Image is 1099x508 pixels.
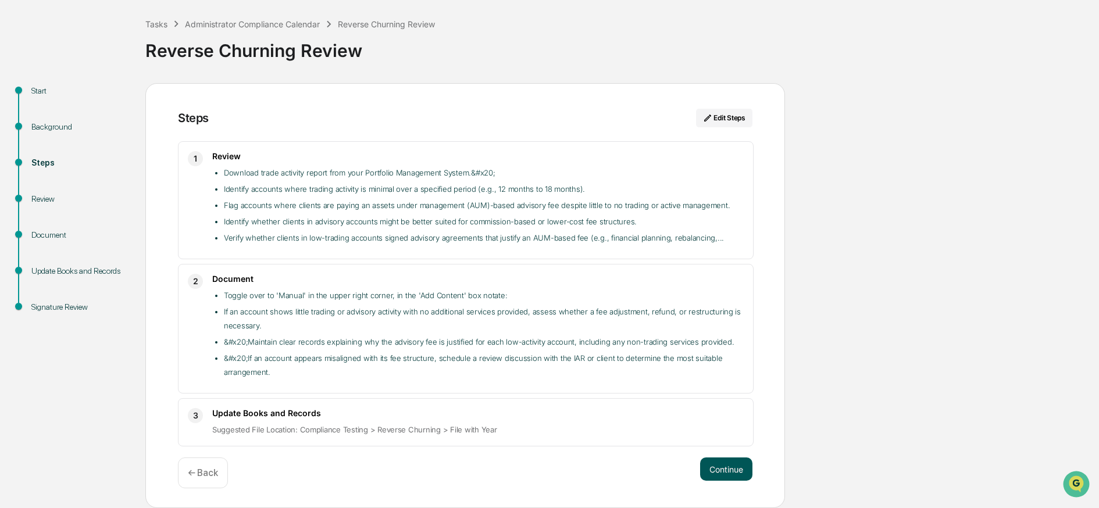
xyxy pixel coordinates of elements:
[31,85,127,97] div: Start
[12,89,33,110] img: 1746055101610-c473b297-6a78-478c-a979-82029cc54cd1
[193,274,198,288] span: 2
[212,425,497,434] span: Suggested File Location: Compliance Testing > Reverse Churning > File with Year
[116,197,141,206] span: Pylon
[7,164,78,185] a: 🔎Data Lookup
[145,31,1093,61] div: Reverse Churning Review
[31,121,127,133] div: Background
[96,146,144,158] span: Attestations
[31,157,127,169] div: Steps
[31,301,127,313] div: Signature Review
[224,231,744,245] li: Verify whether clients in low-trading accounts signed advisory agreements that justify an AUM-bas...
[40,89,191,101] div: Start new chat
[40,101,147,110] div: We're available if you need us!
[145,19,167,29] div: Tasks
[7,142,80,163] a: 🖐️Preclearance
[212,151,744,161] h3: Review
[80,142,149,163] a: 🗄️Attestations
[224,166,744,180] li: Download trade activity report from your Portfolio Management System.&#x20;
[188,467,218,478] p: ← Back
[31,229,127,241] div: Document
[224,182,744,196] li: Identify accounts where trading activity is minimal over a specified period (e.g., 12 months to 1...
[338,19,435,29] div: Reverse Churning Review
[23,146,75,158] span: Preclearance
[31,193,127,205] div: Review
[12,170,21,179] div: 🔎
[82,196,141,206] a: Powered byPylon
[224,305,744,332] li: If an account shows little trading or advisory activity with no additional services provided, ass...
[212,274,744,284] h3: Document
[224,351,744,379] li: &#x20;If an account appears misaligned with its fee structure, schedule a review discussion with ...
[178,111,209,125] div: Steps
[1062,470,1093,501] iframe: Open customer support
[198,92,212,106] button: Start new chat
[194,152,197,166] span: 1
[700,457,752,481] button: Continue
[193,409,198,423] span: 3
[12,24,212,43] p: How can we help?
[31,265,127,277] div: Update Books and Records
[224,198,744,212] li: Flag accounts where clients are paying an assets under management (AUM)-based advisory fee despit...
[185,19,320,29] div: Administrator Compliance Calendar
[224,214,744,228] li: Identify whether clients in advisory accounts might be better suited for commission-based or lowe...
[696,109,752,127] button: Edit Steps
[12,148,21,157] div: 🖐️
[84,148,94,157] div: 🗄️
[224,288,744,302] li: Toggle over to 'Manual' in the upper right corner, in the 'Add Content' box notate:
[224,335,744,349] li: &#x20;Maintain clear records explaining why the advisory fee is justified for each low-activity a...
[212,408,744,418] h3: Update Books and Records
[23,169,73,180] span: Data Lookup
